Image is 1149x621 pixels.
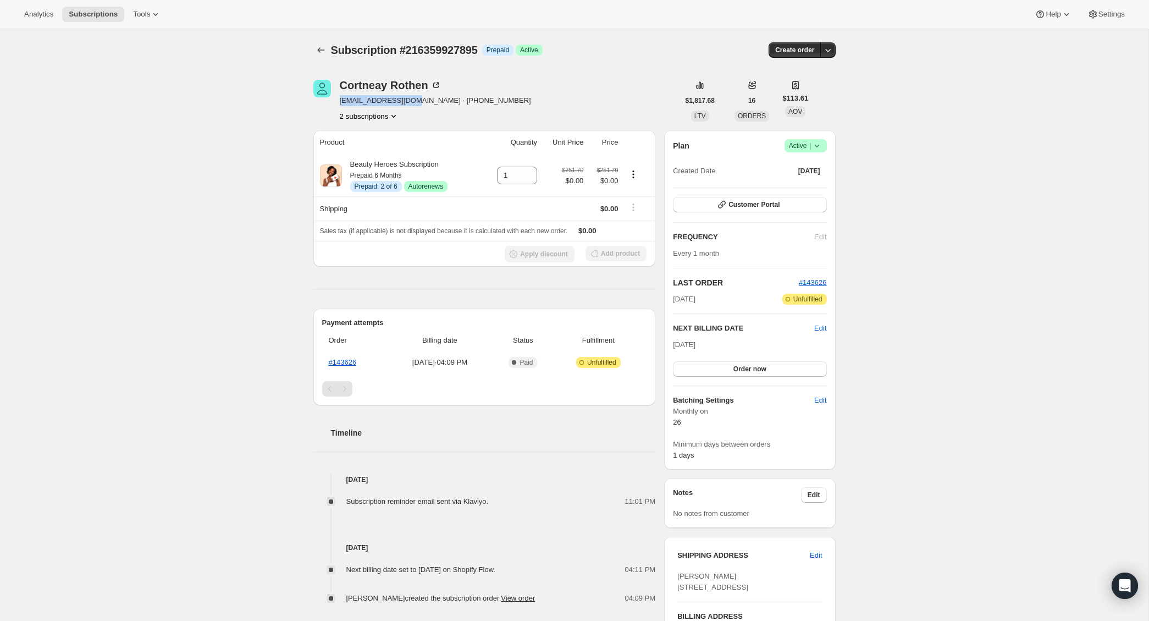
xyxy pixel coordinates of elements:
span: Subscriptions [69,10,118,19]
span: Order now [733,365,766,373]
button: $1,817.68 [679,93,721,108]
button: #143626 [799,277,827,288]
span: Subscription #216359927895 [331,44,478,56]
button: Analytics [18,7,60,22]
small: $251.70 [596,167,618,173]
span: 04:09 PM [625,593,656,604]
th: Unit Price [540,130,587,155]
button: Help [1028,7,1078,22]
span: $1,817.68 [686,96,715,105]
span: Every 1 month [673,249,719,257]
h4: [DATE] [313,542,656,553]
span: $0.00 [600,205,618,213]
nav: Pagination [322,381,647,397]
span: Create order [775,46,814,54]
button: 16 [742,93,762,108]
button: Settings [1081,7,1131,22]
span: AOV [788,108,802,116]
h2: Payment attempts [322,317,647,328]
button: Edit [814,323,826,334]
span: Edit [814,395,826,406]
h3: Notes [673,487,801,503]
span: Created Date [673,166,715,177]
span: 26 [673,418,681,426]
h4: [DATE] [313,474,656,485]
span: 11:01 PM [625,496,656,507]
span: Settings [1098,10,1125,19]
th: Quantity [483,130,540,155]
h2: Plan [673,140,689,151]
span: Next billing date set to [DATE] on Shopify Flow. [346,565,495,574]
button: Customer Portal [673,197,826,212]
th: Shipping [313,196,483,221]
button: Edit [801,487,827,503]
span: 1 days [673,451,694,459]
img: product img [320,164,342,186]
span: $0.00 [590,175,618,186]
span: Unfulfilled [793,295,822,304]
button: Edit [803,547,828,564]
div: Open Intercom Messenger [1112,573,1138,599]
span: Subscription reminder email sent via Klaviyo. [346,497,489,505]
span: Minimum days between orders [673,439,826,450]
span: Status [496,335,550,346]
span: Active [520,46,538,54]
a: #143626 [799,278,827,287]
span: Sales tax (if applicable) is not displayed because it is calculated with each new order. [320,227,568,235]
span: 04:11 PM [625,564,656,575]
th: Price [587,130,621,155]
div: Cortneay Rothen [340,80,441,91]
button: Edit [808,392,833,409]
span: Tools [133,10,150,19]
th: Product [313,130,483,155]
button: Product actions [625,168,642,180]
th: Order [322,328,387,353]
button: Product actions [340,111,400,122]
span: No notes from customer [673,509,749,518]
a: View order [501,594,535,602]
span: LTV [694,112,706,120]
span: Edit [810,550,822,561]
span: [PERSON_NAME] created the subscription order. [346,594,535,602]
span: Paid [520,358,533,367]
span: Active [789,140,822,151]
span: Prepaid: 2 of 6 [355,182,397,191]
button: Create order [769,42,821,58]
span: Analytics [24,10,53,19]
span: $0.00 [562,175,583,186]
span: ORDERS [738,112,766,120]
span: Unfulfilled [587,358,616,367]
h6: Batching Settings [673,395,814,406]
button: Tools [126,7,168,22]
span: Help [1046,10,1060,19]
small: Prepaid 6 Months [350,172,402,179]
span: [DATE] · 04:09 PM [390,357,489,368]
button: Subscriptions [62,7,124,22]
span: [DATE] [673,294,695,305]
span: Monthly on [673,406,826,417]
span: $113.61 [782,93,808,104]
button: Order now [673,361,826,377]
span: Fulfillment [556,335,640,346]
span: $0.00 [578,227,596,235]
span: [EMAIL_ADDRESS][DOMAIN_NAME] · [PHONE_NUMBER] [340,95,531,106]
div: Beauty Heroes Subscription [342,159,448,192]
span: [PERSON_NAME] [STREET_ADDRESS] [677,572,748,591]
span: [DATE] [798,167,820,175]
h2: LAST ORDER [673,277,799,288]
span: Customer Portal [728,200,780,209]
button: [DATE] [792,163,827,179]
span: Billing date [390,335,489,346]
button: Subscriptions [313,42,329,58]
h2: FREQUENCY [673,232,814,243]
h3: SHIPPING ADDRESS [677,550,810,561]
span: Prepaid [487,46,509,54]
span: | [809,141,811,150]
span: Cortneay Rothen [313,80,331,97]
button: Shipping actions [625,201,642,213]
h2: NEXT BILLING DATE [673,323,814,334]
span: Autorenews [408,182,443,191]
a: #143626 [329,358,357,366]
